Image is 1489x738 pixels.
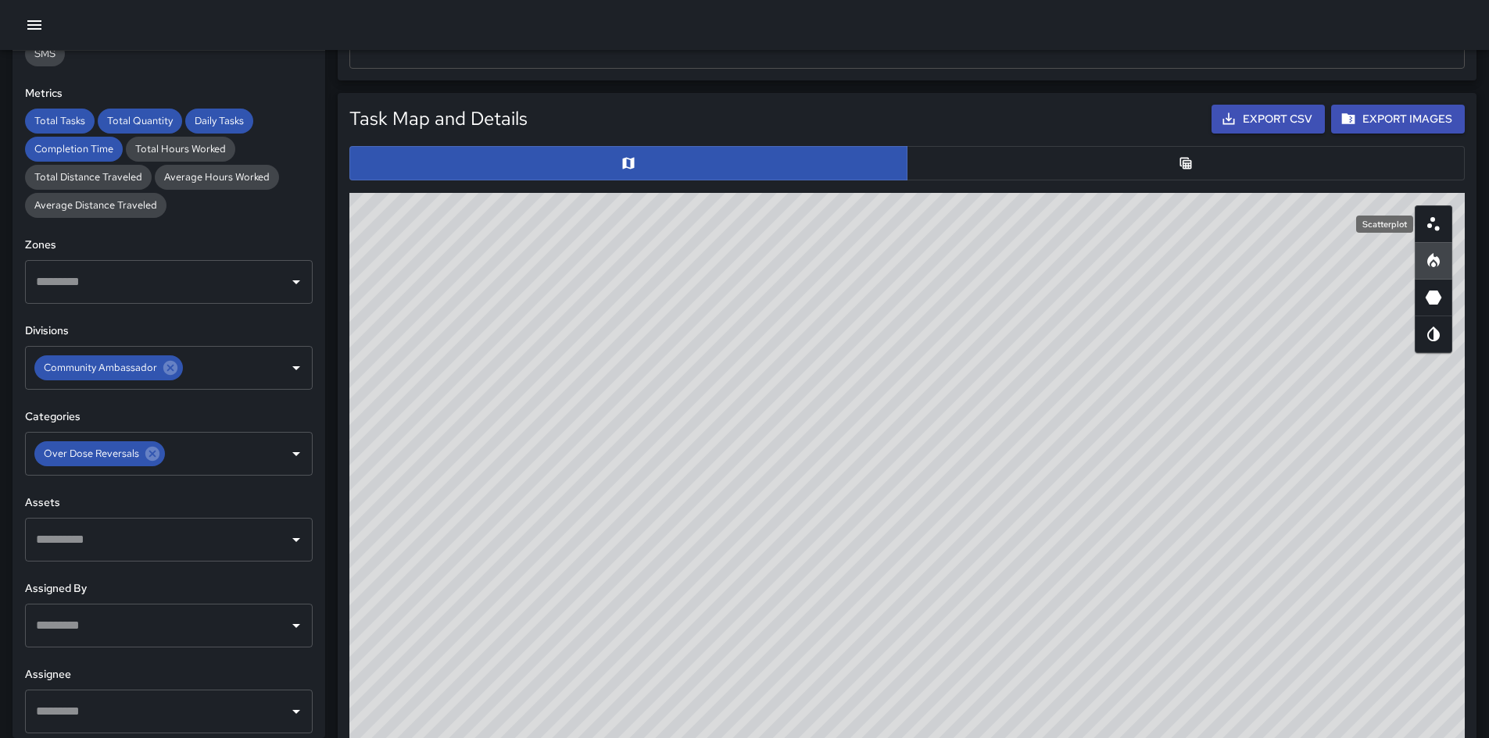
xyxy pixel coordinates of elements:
[25,323,313,340] h6: Divisions
[25,408,313,426] h6: Categories
[98,114,182,127] span: Total Quantity
[34,444,149,462] span: Over Dose Reversals
[25,47,65,60] span: SMS
[185,114,253,127] span: Daily Tasks
[349,106,528,131] h5: Task Map and Details
[126,142,235,155] span: Total Hours Worked
[621,155,636,171] svg: Map
[1212,105,1325,134] button: Export CSV
[126,137,235,162] div: Total Hours Worked
[285,701,307,722] button: Open
[285,443,307,465] button: Open
[1424,288,1443,307] svg: 3D Heatmap
[1424,325,1443,344] svg: Map Style
[25,137,123,162] div: Completion Time
[25,85,313,102] h6: Metrics
[349,146,907,180] button: Map
[1415,242,1452,280] button: Heatmap
[25,666,313,683] h6: Assignee
[25,170,152,184] span: Total Distance Traveled
[1331,105,1465,134] button: Export Images
[285,357,307,379] button: Open
[25,109,95,134] div: Total Tasks
[25,193,166,218] div: Average Distance Traveled
[25,198,166,212] span: Average Distance Traveled
[25,237,313,254] h6: Zones
[98,109,182,134] div: Total Quantity
[155,170,279,184] span: Average Hours Worked
[1415,205,1452,243] button: Scatterplot
[25,494,313,512] h6: Assets
[34,441,165,466] div: Over Dose Reversals
[25,580,313,597] h6: Assigned By
[1424,251,1443,270] svg: Heatmap
[285,529,307,551] button: Open
[285,615,307,636] button: Open
[25,165,152,190] div: Total Distance Traveled
[34,358,166,376] span: Community Ambassador
[1415,279,1452,316] button: 3D Heatmap
[1356,216,1413,233] div: Scatterplot
[34,355,183,380] div: Community Ambassador
[185,109,253,134] div: Daily Tasks
[1415,316,1452,353] button: Map Style
[155,165,279,190] div: Average Hours Worked
[25,114,95,127] span: Total Tasks
[907,146,1465,180] button: Table
[25,41,65,66] div: SMS
[285,271,307,293] button: Open
[1424,215,1443,234] svg: Scatterplot
[1178,155,1194,171] svg: Table
[25,142,123,155] span: Completion Time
